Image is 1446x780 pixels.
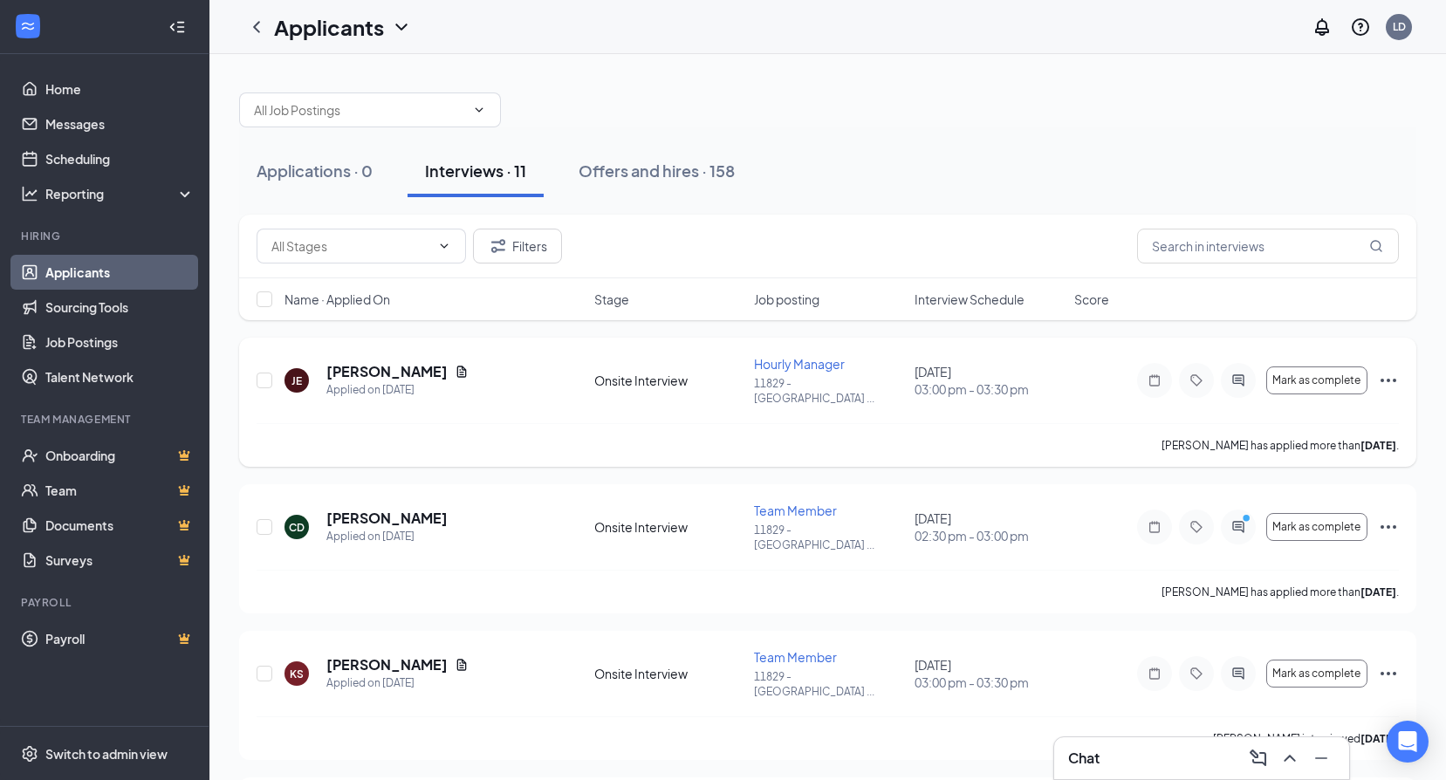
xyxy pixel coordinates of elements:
div: Applied on [DATE] [326,528,448,545]
svg: QuestionInfo [1350,17,1371,38]
button: ComposeMessage [1244,744,1272,772]
div: Hiring [21,229,191,243]
a: Applicants [45,255,195,290]
p: 11829 - [GEOGRAPHIC_DATA] ... [754,523,903,552]
svg: Tag [1186,667,1207,681]
p: [PERSON_NAME] interviewed . [1213,731,1399,746]
h5: [PERSON_NAME] [326,509,448,528]
a: Talent Network [45,359,195,394]
svg: MagnifyingGlass [1369,239,1383,253]
svg: Minimize [1311,748,1332,769]
span: Interview Schedule [915,291,1025,308]
span: Score [1074,291,1109,308]
svg: ChevronDown [391,17,412,38]
svg: ChevronDown [472,103,486,117]
a: DocumentsCrown [45,508,195,543]
svg: Document [455,365,469,379]
svg: Document [455,658,469,672]
svg: Ellipses [1378,517,1399,537]
b: [DATE] [1360,585,1396,599]
svg: ChevronUp [1279,748,1300,769]
a: PayrollCrown [45,621,195,656]
div: [DATE] [915,510,1064,544]
svg: Filter [488,236,509,257]
div: Onsite Interview [594,518,744,536]
svg: ActiveChat [1228,373,1249,387]
svg: Tag [1186,373,1207,387]
a: Sourcing Tools [45,290,195,325]
svg: Note [1144,373,1165,387]
svg: PrimaryDot [1238,513,1259,527]
div: [DATE] [915,656,1064,691]
svg: Note [1144,667,1165,681]
span: Stage [594,291,629,308]
svg: ChevronLeft [246,17,267,38]
a: Home [45,72,195,106]
svg: Analysis [21,185,38,202]
div: Switch to admin view [45,745,168,763]
svg: ActiveChat [1228,520,1249,534]
h1: Applicants [274,12,384,42]
svg: Ellipses [1378,663,1399,684]
span: Job posting [754,291,819,308]
div: Open Intercom Messenger [1387,721,1429,763]
span: Team Member [754,503,837,518]
h5: [PERSON_NAME] [326,362,448,381]
div: Payroll [21,595,191,610]
span: Mark as complete [1272,667,1360,680]
a: Job Postings [45,325,195,359]
div: Onsite Interview [594,665,744,682]
svg: ComposeMessage [1248,748,1269,769]
button: Filter Filters [473,229,562,263]
span: 03:00 pm - 03:30 pm [915,674,1064,691]
p: [PERSON_NAME] has applied more than . [1162,438,1399,453]
svg: ActiveChat [1228,667,1249,681]
svg: ChevronDown [437,239,451,253]
input: All Stages [271,236,430,256]
button: Mark as complete [1266,660,1367,688]
a: Scheduling [45,141,195,176]
button: Mark as complete [1266,513,1367,541]
b: [DATE] [1360,732,1396,745]
p: 11829 - [GEOGRAPHIC_DATA] ... [754,376,903,406]
svg: Ellipses [1378,370,1399,391]
div: Applied on [DATE] [326,381,469,399]
a: Messages [45,106,195,141]
div: Reporting [45,185,195,202]
svg: Note [1144,520,1165,534]
button: Minimize [1307,744,1335,772]
a: TeamCrown [45,473,195,508]
svg: Collapse [168,18,186,36]
button: Mark as complete [1266,366,1367,394]
h5: [PERSON_NAME] [326,655,448,674]
div: Interviews · 11 [425,160,526,181]
div: Applications · 0 [257,160,373,181]
span: Hourly Manager [754,356,845,372]
div: LD [1393,19,1406,34]
svg: Settings [21,745,38,763]
span: Team Member [754,649,837,665]
p: 11829 - [GEOGRAPHIC_DATA] ... [754,669,903,699]
span: 03:00 pm - 03:30 pm [915,380,1064,398]
span: Mark as complete [1272,521,1360,533]
div: CD [289,520,305,535]
svg: Tag [1186,520,1207,534]
span: 02:30 pm - 03:00 pm [915,527,1064,544]
a: SurveysCrown [45,543,195,578]
span: Mark as complete [1272,374,1360,387]
svg: WorkstreamLogo [19,17,37,35]
div: Offers and hires · 158 [579,160,735,181]
h3: Chat [1068,749,1100,768]
button: ChevronUp [1276,744,1304,772]
p: [PERSON_NAME] has applied more than . [1162,585,1399,599]
div: KS [290,667,304,681]
input: All Job Postings [254,100,465,120]
div: Team Management [21,412,191,427]
div: Onsite Interview [594,372,744,389]
span: Name · Applied On [284,291,390,308]
div: Applied on [DATE] [326,674,469,692]
input: Search in interviews [1137,229,1399,263]
b: [DATE] [1360,439,1396,452]
div: JE [291,373,302,388]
